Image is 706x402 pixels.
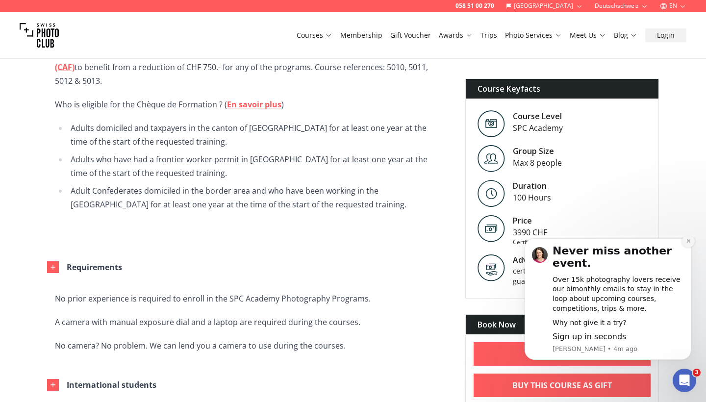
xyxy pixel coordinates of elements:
button: International students [39,370,442,400]
button: Photo Services [501,28,566,42]
a: Buy This Course As Gift [474,374,651,397]
div: Requirements [67,260,122,274]
div: Requirements [55,292,442,370]
div: Price [513,215,547,226]
button: Meet Us [566,28,610,42]
p: No camera? No problem. We can lend you a camera to use during the courses. [55,339,442,352]
button: Blog [610,28,641,42]
a: Trips [480,30,497,40]
div: Course Level [513,110,563,122]
a: Blog [614,30,637,40]
a: Gift Voucher [390,30,431,40]
button: Login [645,28,686,42]
a: Courses [297,30,332,40]
button: Requirements [39,252,442,282]
div: Duration [513,180,551,192]
div: Group Size [513,145,562,157]
a: Awards [439,30,473,40]
span: 3 [693,369,701,377]
img: Swiss photo club [20,16,59,55]
a: Meet Us [570,30,606,40]
div: 3990 CHF [513,226,547,238]
button: Courses [293,28,336,42]
iframe: Intercom live chat [673,369,696,392]
img: Level [478,110,505,137]
img: Level [478,145,505,172]
li: Adult Confederates domiciled in the border area and who have been working in the [GEOGRAPHIC_DATA... [68,184,442,211]
li: Adults who have had a frontier worker permit in [GEOGRAPHIC_DATA] for at least one year at the ti... [68,152,442,180]
iframe: Intercom notifications message [510,237,706,376]
b: Buy This Course As Gift [512,379,612,391]
button: Membership [336,28,386,42]
p: No prior experience is required to enroll in the SPC Academy Photography Programs. [55,292,442,305]
div: Course Keyfacts [466,79,658,99]
img: Advantage [478,254,505,281]
a: Photo Services [505,30,562,40]
a: Membership [340,30,382,40]
p: Who is eligible for the Chèque de Formation ? ( ) [55,98,442,111]
button: Gift Voucher [386,28,435,42]
a: En savoir plus [227,99,281,110]
a: BOOK NOW [474,342,651,366]
div: Max 8 people [513,157,562,169]
div: 100 Hours [513,192,551,203]
img: Price [478,215,505,242]
img: Level [478,180,505,207]
button: Trips [477,28,501,42]
p: For those working and/or living in [GEOGRAPHIC_DATA], you can to benefit from a reduction of CHF ... [55,47,442,88]
button: Awards [435,28,477,42]
div: Book Now [466,315,658,334]
a: 058 51 00 270 [455,2,494,10]
li: Adults domiciled and taxpayers in the canton of [GEOGRAPHIC_DATA] for at least one year at the ti... [68,121,442,149]
div: International students [67,378,156,392]
p: A camera with manual exposure dial and a laptop are required during the courses. [55,315,442,329]
div: SPC Academy [513,122,563,134]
